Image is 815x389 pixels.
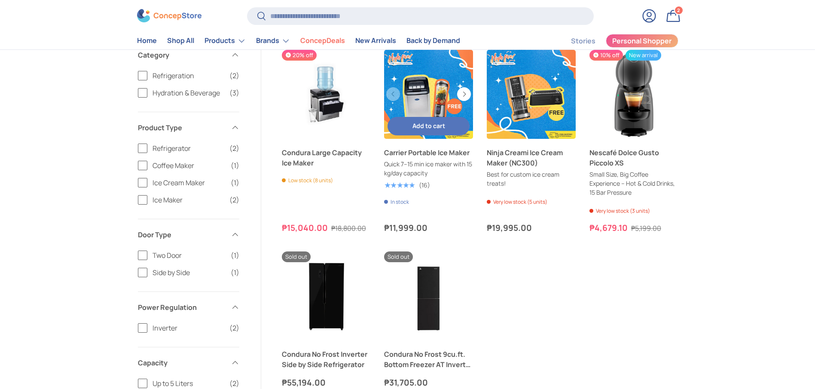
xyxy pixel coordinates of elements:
span: 10% off [589,50,623,61]
span: Inverter [153,323,224,333]
span: (3) [229,88,239,98]
summary: Product Type [138,112,239,143]
span: Coffee Maker [153,160,226,171]
a: Condura No Frost 9cu.ft. Bottom Freezer AT Inverter Black Glass [384,251,473,340]
a: Condura No Frost Inverter Side by Side Refrigerator [282,349,371,370]
summary: Capacity [138,347,239,378]
span: Door Type [138,230,226,240]
summary: Door Type [138,219,239,250]
span: Sold out [282,251,311,262]
span: (1) [231,178,239,188]
span: Add to cart [412,122,445,130]
button: Add to cart [388,117,470,135]
summary: Power Regulation [138,292,239,323]
a: Home [137,33,157,49]
a: Nescafé Dolce Gusto Piccolo XS [589,50,678,139]
span: Personal Shopper [612,38,672,45]
span: Capacity [138,358,226,368]
a: Personal Shopper [606,34,678,48]
a: Condura No Frost 9cu.ft. Bottom Freezer AT Inverter Black Glass [384,349,473,370]
a: Ninja Creami Ice Cream Maker (NC300) [487,147,576,168]
span: Hydration & Beverage [153,88,224,98]
a: Nescafé Dolce Gusto Piccolo XS [589,147,678,168]
span: Refrigeration [153,70,224,81]
span: 20% off [282,50,317,61]
span: New arrival [626,50,661,61]
a: Shop All [167,33,194,49]
a: Carrier Portable Ice Maker [384,147,473,158]
span: (2) [229,195,239,205]
nav: Primary [137,32,460,49]
img: ConcepStore [137,9,201,23]
span: Up to 5 Liters [153,378,224,389]
a: Condura Large Capacity Ice Maker [282,50,371,139]
span: Refrigerator [153,143,224,153]
span: 2 [677,7,680,14]
a: ConcepDeals [300,33,345,49]
a: Carrier Portable Ice Maker [384,50,473,139]
a: Condura Large Capacity Ice Maker [282,147,371,168]
span: Power Regulation [138,302,226,312]
span: (2) [229,143,239,153]
span: Ice Maker [153,195,224,205]
a: Stories [571,33,595,49]
span: Category [138,50,226,60]
a: Ninja Creami Ice Cream Maker (NC300) [487,50,576,139]
span: Ice Cream Maker [153,178,226,188]
span: (2) [229,70,239,81]
a: Condura No Frost Inverter Side by Side Refrigerator [282,251,371,340]
span: (1) [231,250,239,260]
a: New Arrivals [355,33,396,49]
span: Two Door [153,250,226,260]
span: (2) [229,323,239,333]
span: (1) [231,267,239,278]
span: Sold out [384,251,413,262]
summary: Products [199,32,251,49]
a: Back by Demand [406,33,460,49]
summary: Category [138,40,239,70]
span: Side by Side [153,267,226,278]
span: (1) [231,160,239,171]
span: (2) [229,378,239,389]
summary: Brands [251,32,295,49]
span: Product Type [138,123,226,133]
nav: Secondary [550,32,678,49]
